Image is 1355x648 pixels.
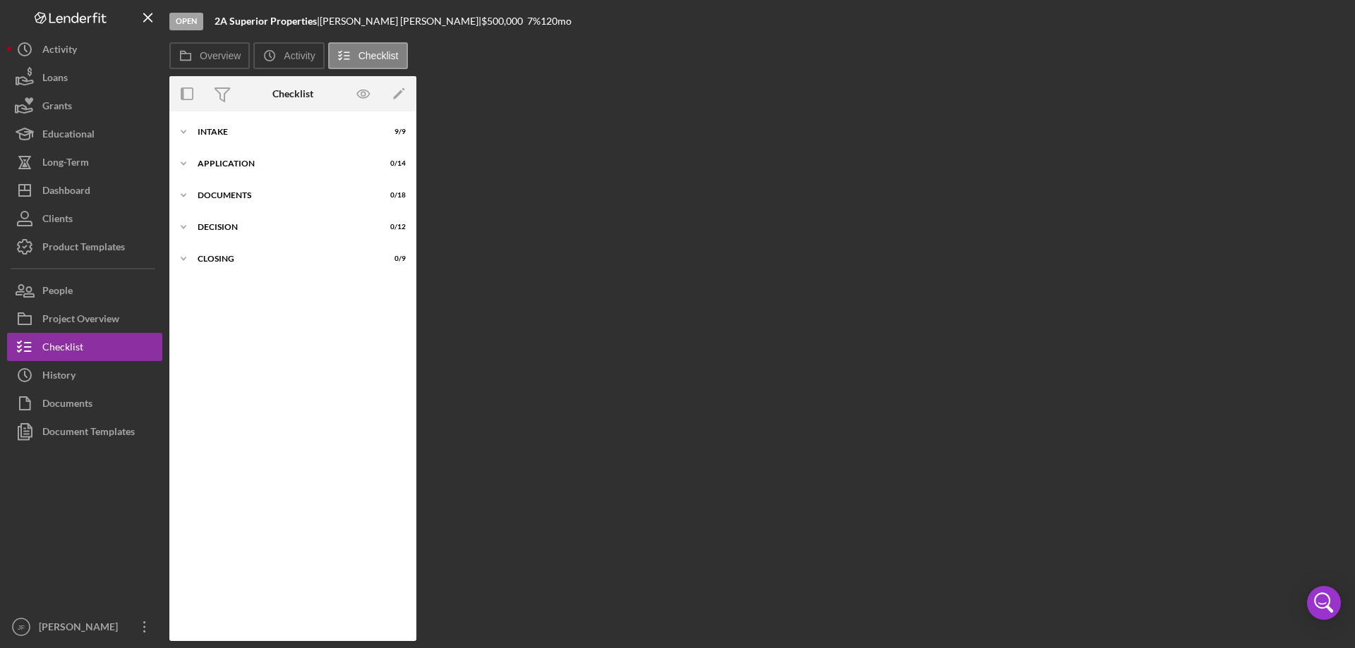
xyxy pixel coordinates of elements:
[42,233,125,264] div: Product Templates
[380,255,406,263] div: 0 / 9
[328,42,408,69] button: Checklist
[380,191,406,200] div: 0 / 18
[7,204,162,233] button: Clients
[7,148,162,176] button: Long-Term
[42,63,68,95] div: Loans
[380,128,406,136] div: 9 / 9
[169,13,203,30] div: Open
[7,613,162,641] button: JF[PERSON_NAME]
[18,623,25,631] text: JF
[42,305,119,336] div: Project Overview
[42,361,76,393] div: History
[284,50,315,61] label: Activity
[42,92,72,123] div: Grants
[7,120,162,148] button: Educational
[198,191,371,200] div: Documents
[42,204,73,236] div: Clients
[380,159,406,168] div: 0 / 14
[7,389,162,417] button: Documents
[1307,586,1341,620] div: Open Intercom Messenger
[42,417,135,449] div: Document Templates
[7,361,162,389] button: History
[7,176,162,204] button: Dashboard
[7,35,162,63] button: Activity
[481,15,523,27] span: $500,000
[7,233,162,261] button: Product Templates
[42,176,90,208] div: Dashboard
[541,16,572,27] div: 120 mo
[42,333,83,365] div: Checklist
[198,255,371,263] div: Closing
[200,50,241,61] label: Overview
[42,276,73,308] div: People
[7,276,162,305] button: People
[35,613,127,644] div: [PERSON_NAME]
[272,88,313,99] div: Checklist
[7,333,162,361] button: Checklist
[380,223,406,231] div: 0 / 12
[169,42,250,69] button: Overview
[42,148,89,180] div: Long-Term
[42,35,77,67] div: Activity
[527,16,541,27] div: 7 %
[42,120,95,152] div: Educational
[42,389,92,421] div: Documents
[198,223,371,231] div: Decision
[359,50,399,61] label: Checklist
[215,16,320,27] div: |
[320,16,481,27] div: [PERSON_NAME] [PERSON_NAME] |
[253,42,324,69] button: Activity
[198,128,371,136] div: Intake
[7,92,162,120] button: Grants
[7,305,162,333] button: Project Overview
[7,417,162,446] button: Document Templates
[198,159,371,168] div: Application
[215,15,317,27] b: 2A Superior Properties
[7,63,162,92] button: Loans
